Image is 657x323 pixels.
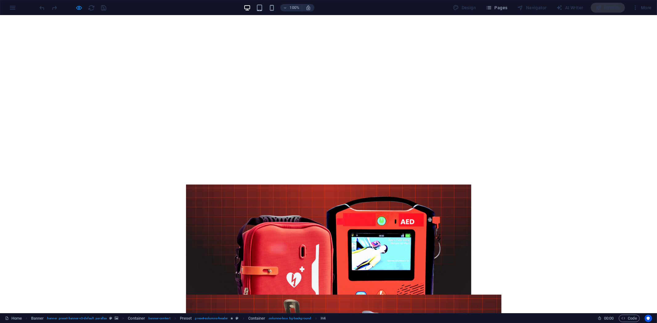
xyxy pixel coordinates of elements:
i: On resize automatically adjust zoom level to fit chosen device. [306,5,311,10]
h6: Session time [598,315,614,322]
span: . banner-content [148,315,170,322]
nav: breadcrumb [31,315,326,322]
span: Click to select. Double-click to edit [31,315,44,322]
i: This element contains a background [115,317,118,320]
a: Click to cancel selection. Double-click to open Pages [5,315,22,322]
button: 100% [280,4,302,11]
i: This element is a customizable preset [236,317,239,320]
i: Element contains an animation [230,317,233,320]
span: Code [622,315,637,322]
span: Click to select. Double-click to edit [248,315,266,322]
h6: 100% [290,4,299,11]
button: Code [619,315,640,322]
span: Pages [486,5,507,11]
span: 00 00 [604,315,614,322]
span: Click to select. Double-click to edit [180,315,192,322]
button: Usercentrics [645,315,652,322]
span: . banner .preset-banner-v3-default .parallax [46,315,107,322]
i: This element is a customizable preset [109,317,112,320]
span: Click to select. Double-click to edit [321,315,326,322]
div: Design (Ctrl+Alt+Y) [451,3,479,13]
span: . columns-box .bg-background [268,315,311,322]
button: Pages [483,3,510,13]
span: Click to select. Double-click to edit [128,315,145,322]
span: . preset-columns-header [194,315,228,322]
span: : [608,316,609,321]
